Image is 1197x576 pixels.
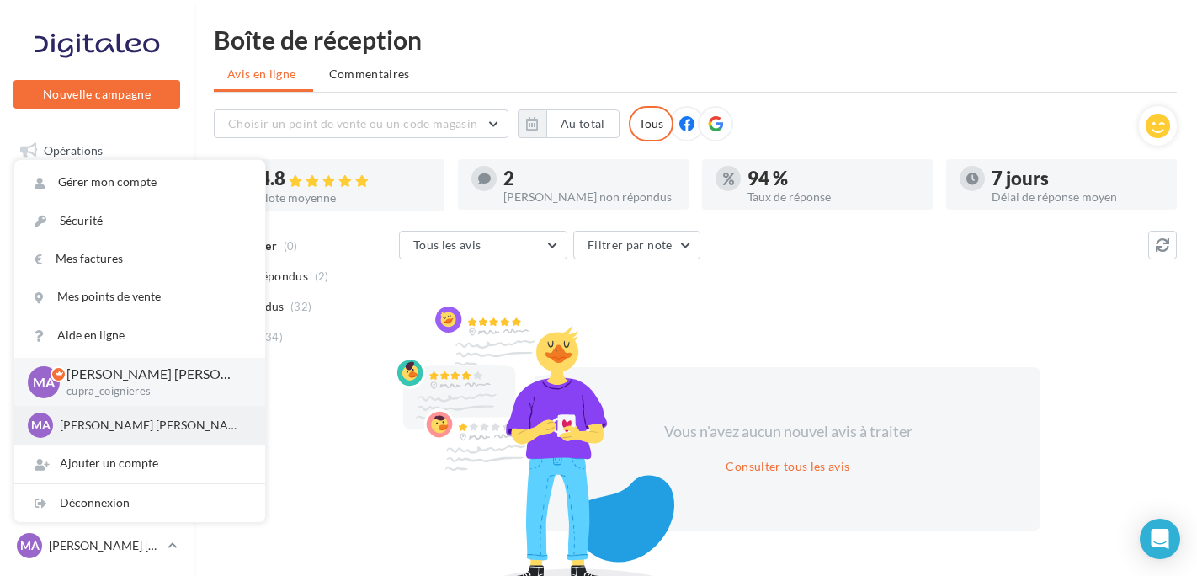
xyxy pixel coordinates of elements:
span: MA [31,417,51,434]
span: MA [20,537,40,554]
a: Contacts [10,302,184,338]
span: MA [33,372,55,392]
div: Vous n'avez aucun nouvel avis à traiter [643,421,933,443]
button: Choisir un point de vente ou un code magasin [214,109,508,138]
button: Au total [518,109,620,138]
a: Campagnes DataOnDemand [10,483,184,533]
span: (34) [262,330,283,344]
a: Campagnes [10,260,184,296]
a: Gérer mon compte [14,163,265,201]
div: Tous [629,106,673,141]
div: 7 jours [992,169,1163,188]
a: Visibilité en ligne [10,218,184,253]
div: Délai de réponse moyen [992,191,1163,203]
span: Non répondus [230,268,308,285]
div: Ajouter un compte [14,445,265,483]
a: Calendrier [10,386,184,421]
a: Mes points de vente [14,278,265,316]
div: Open Intercom Messenger [1140,519,1180,559]
span: (32) [290,300,311,313]
span: Tous les avis [413,237,481,252]
div: 2 [503,169,675,188]
a: Opérations [10,133,184,168]
a: Boîte de réception [10,175,184,211]
div: [PERSON_NAME] non répondus [503,191,675,203]
button: Filtrer par note [573,231,700,259]
span: Choisir un point de vente ou un code magasin [228,116,477,131]
span: Opérations [44,143,103,157]
a: PLV et print personnalisable [10,428,184,477]
div: Boîte de réception [214,27,1177,52]
div: 4.8 [259,169,431,189]
button: Au total [546,109,620,138]
div: 94 % [747,169,919,188]
a: MA [PERSON_NAME] [PERSON_NAME] [13,530,180,562]
button: Tous les avis [399,231,567,259]
button: Consulter tous les avis [719,456,856,477]
a: Sécurité [14,202,265,240]
a: Médiathèque [10,344,184,379]
p: cupra_coignieres [66,384,238,399]
a: Mes factures [14,240,265,278]
div: Taux de réponse [747,191,919,203]
div: Déconnexion [14,484,265,522]
a: Aide en ligne [14,317,265,355]
span: Commentaires [329,66,410,83]
button: Nouvelle campagne [13,80,180,109]
p: [PERSON_NAME] [PERSON_NAME] [49,537,161,554]
span: (2) [315,269,329,283]
p: [PERSON_NAME] [PERSON_NAME] [60,417,245,434]
div: Note moyenne [259,192,431,204]
p: [PERSON_NAME] [PERSON_NAME] [66,365,238,384]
